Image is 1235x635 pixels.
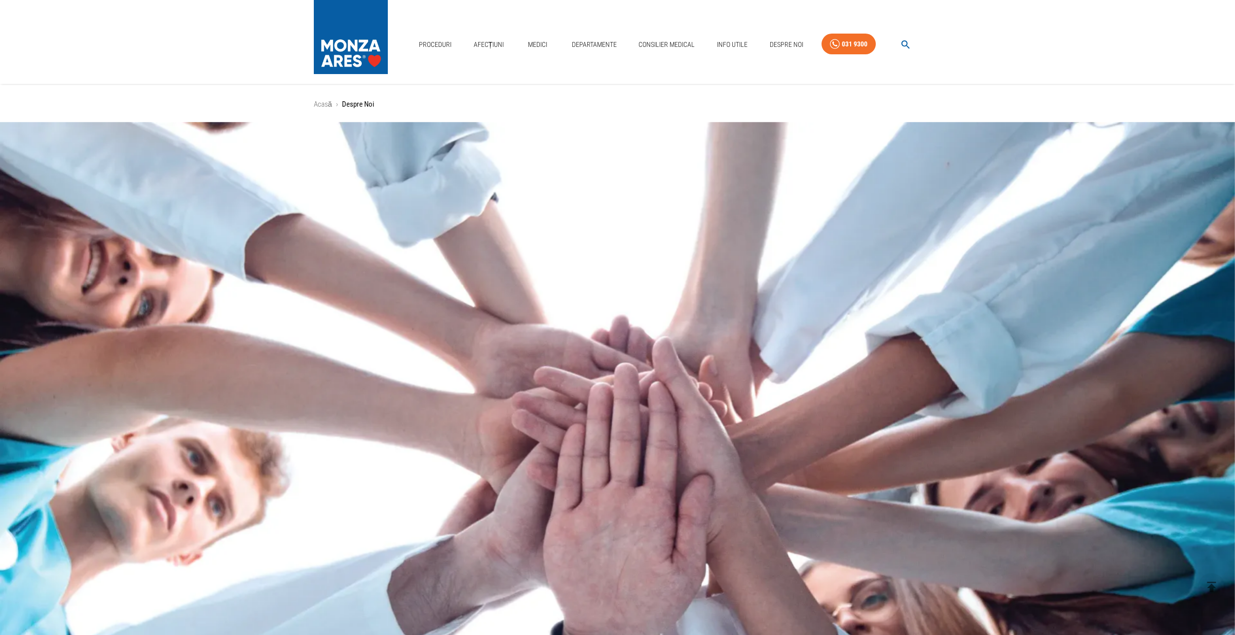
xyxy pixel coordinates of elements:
a: Afecțiuni [470,35,508,55]
nav: breadcrumb [314,99,922,110]
a: Departamente [568,35,621,55]
a: Acasă [314,100,332,109]
a: 031 9300 [822,34,876,55]
p: Despre Noi [342,99,374,110]
button: delete [1198,573,1225,600]
a: Info Utile [713,35,751,55]
li: › [336,99,338,110]
a: Despre Noi [766,35,807,55]
a: Medici [522,35,554,55]
div: 031 9300 [842,38,867,50]
a: Proceduri [415,35,455,55]
a: Consilier Medical [635,35,699,55]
